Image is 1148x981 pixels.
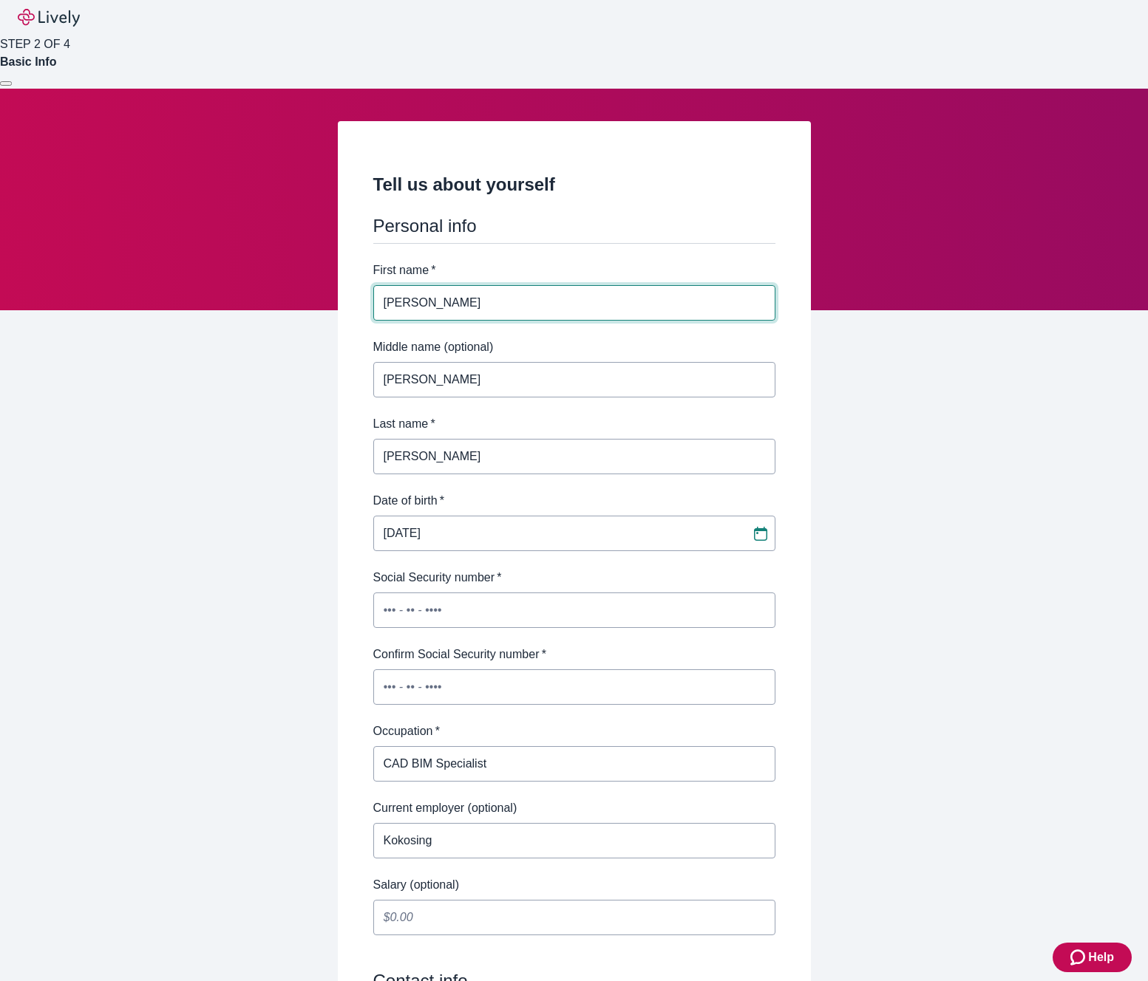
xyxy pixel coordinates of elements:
[373,171,775,198] h2: Tell us about yourself
[1070,948,1088,966] svg: Zendesk support icon
[373,799,517,817] label: Current employer (optional)
[373,876,460,894] label: Salary (optional)
[753,526,768,541] svg: Calendar
[373,415,435,433] label: Last name
[373,569,502,587] label: Social Security number
[1053,943,1132,972] button: Zendesk support iconHelp
[373,722,440,740] label: Occupation
[373,519,741,548] input: MM / DD / YYYY
[373,262,436,279] label: First name
[373,903,775,932] input: $0.00
[373,492,445,510] label: Date of birth
[373,646,546,663] label: Confirm Social Security number
[1088,948,1114,966] span: Help
[747,520,774,547] button: Choose date, selected date is Jun 16, 1999
[373,216,775,237] h3: Personal info
[373,595,775,625] input: ••• - •• - ••••
[373,338,494,356] label: Middle name (optional)
[18,9,80,27] img: Lively
[373,672,775,702] input: ••• - •• - ••••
